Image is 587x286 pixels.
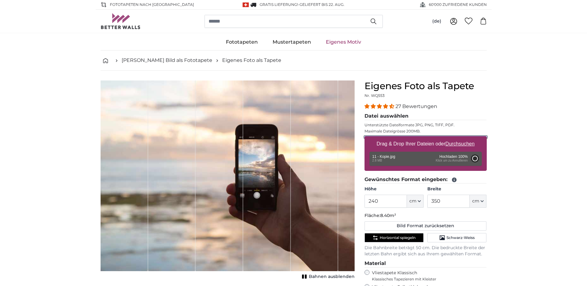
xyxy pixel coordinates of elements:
span: Schwarz-Weiss [447,235,475,240]
a: Eigenes Motiv [318,34,369,50]
label: Breite [427,186,486,192]
legend: Gewünschtes Format eingeben: [365,176,487,184]
span: cm [409,198,417,204]
span: - [298,2,344,7]
button: cm [407,195,424,208]
p: Maximale Dateigrösse 200MB. [365,129,487,134]
nav: breadcrumbs [101,50,487,71]
button: (de) [427,16,446,27]
span: cm [472,198,479,204]
p: Unterstützte Dateiformate JPG, PNG, TIFF, PDF. [365,123,487,128]
button: Bild Format zurücksetzen [365,221,487,231]
span: 27 Bewertungen [395,103,437,109]
span: Nr. WQ553 [365,93,385,98]
div: 1 of 1 [101,80,355,281]
button: Horizontal spiegeln [365,233,424,242]
a: Mustertapeten [265,34,318,50]
p: Fläche: [365,213,487,219]
u: Durchsuchen [445,141,474,146]
span: Bahnen ausblenden [309,274,355,280]
span: Fototapeten nach [GEOGRAPHIC_DATA] [110,2,194,7]
label: Höhe [365,186,424,192]
button: Schwarz-Weiss [427,233,486,242]
label: Vliestapete Klassisch [372,270,481,282]
button: cm [470,195,486,208]
button: Bahnen ausblenden [300,272,355,281]
span: Klassisches Tapezieren mit Kleister [372,277,481,282]
span: Geliefert bis 22. Aug. [300,2,344,7]
span: 4.41 stars [365,103,395,109]
p: Die Bahnbreite beträgt 50 cm. Die bedruckte Breite der letzten Bahn ergibt sich aus Ihrem gewählt... [365,245,487,257]
span: 8.40m² [380,213,396,218]
img: Betterwalls [101,13,141,29]
span: Horizontal spiegeln [380,235,416,240]
a: Fototapeten [218,34,265,50]
a: Eigenes Foto als Tapete [222,57,281,64]
a: [PERSON_NAME] Bild als Fototapete [122,57,212,64]
span: GRATIS Lieferung! [260,2,298,7]
h1: Eigenes Foto als Tapete [365,80,487,92]
legend: Datei auswählen [365,112,487,120]
span: 60'000 ZUFRIEDENE KUNDEN [429,2,487,7]
legend: Material [365,260,487,267]
img: Schweiz [243,2,249,7]
label: Drag & Drop Ihrer Dateien oder [374,138,477,150]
